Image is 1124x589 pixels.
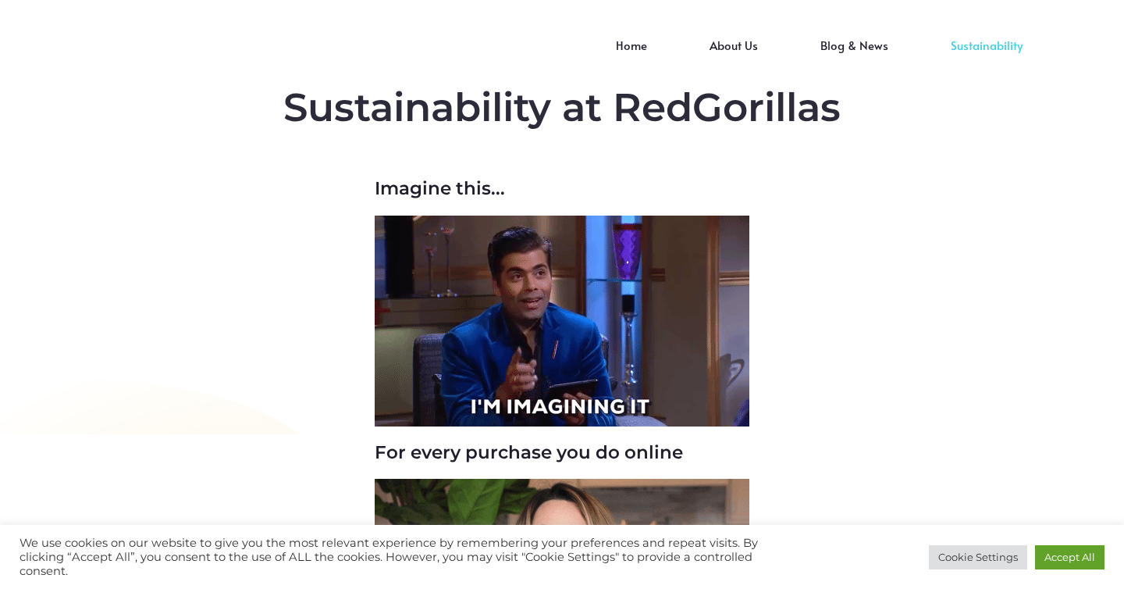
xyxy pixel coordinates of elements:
[125,84,999,131] h2: Sustainability at RedGorillas
[919,45,1054,69] a: Sustainability
[375,442,749,464] h3: For every purchase you do online
[375,216,749,427] img: We care about Sustainability
[585,45,678,69] a: Home
[375,178,749,200] h3: Imagine this...
[20,536,779,578] div: We use cookies on our website to give you the most relevant experience by remembering your prefer...
[789,45,919,69] a: Blog & News
[1035,545,1104,569] a: Accept All
[678,45,789,69] a: About Us
[929,545,1027,569] a: Cookie Settings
